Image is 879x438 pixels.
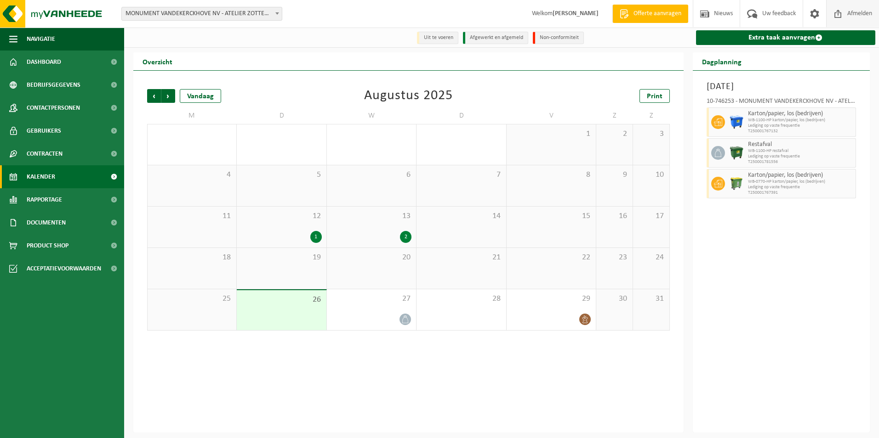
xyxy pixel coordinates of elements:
[152,170,232,180] span: 4
[601,129,628,139] span: 2
[533,32,584,44] li: Non-conformiteit
[696,30,876,45] a: Extra taak aanvragen
[730,115,743,129] img: WB-1100-HPE-BE-01
[237,107,326,124] td: D
[327,107,417,124] td: W
[27,234,68,257] span: Product Shop
[400,231,411,243] div: 2
[27,51,61,73] span: Dashboard
[631,9,684,18] span: Offerte aanvragen
[421,294,501,304] span: 28
[331,211,411,221] span: 13
[601,170,628,180] span: 9
[748,190,854,196] span: T250001767391
[27,165,55,188] span: Kalender
[180,89,221,103] div: Vandaag
[511,294,591,304] span: 29
[417,107,506,124] td: D
[511,129,591,139] span: 1
[511,211,591,221] span: 15
[241,211,321,221] span: 12
[638,170,665,180] span: 10
[27,142,63,165] span: Contracten
[612,5,688,23] a: Offerte aanvragen
[27,188,62,211] span: Rapportage
[748,172,854,179] span: Karton/papier, los (bedrijven)
[638,253,665,263] span: 24
[511,170,591,180] span: 8
[748,179,854,185] span: WB-0770-HP karton/papier, los (bedrijven)
[553,10,599,17] strong: [PERSON_NAME]
[421,170,501,180] span: 7
[331,170,411,180] span: 6
[748,110,854,118] span: Karton/papier, los (bedrijven)
[147,107,237,124] td: M
[122,7,282,20] span: MONUMENT VANDEKERCKHOVE NV - ATELIER ZOTTEGEM - ZOTTEGEM
[638,211,665,221] span: 17
[27,73,80,96] span: Bedrijfsgegevens
[241,295,321,305] span: 26
[638,129,665,139] span: 3
[748,118,854,123] span: WB-1100-HP karton/papier, los (bedrijven)
[27,28,55,51] span: Navigatie
[639,89,670,103] a: Print
[596,107,633,124] td: Z
[27,119,61,142] span: Gebruikers
[647,93,662,100] span: Print
[638,294,665,304] span: 31
[633,107,670,124] td: Z
[152,253,232,263] span: 18
[511,253,591,263] span: 22
[707,80,856,94] h3: [DATE]
[748,123,854,129] span: Lediging op vaste frequentie
[331,253,411,263] span: 20
[730,146,743,160] img: WB-1100-HPE-GN-01
[331,294,411,304] span: 27
[748,159,854,165] span: T250001781556
[241,170,321,180] span: 5
[27,211,66,234] span: Documenten
[601,253,628,263] span: 23
[421,211,501,221] span: 14
[730,177,743,191] img: WB-0770-HPE-GN-50
[133,52,182,70] h2: Overzicht
[707,98,856,107] div: 10-746253 - MONUMENT VANDEKERCKHOVE NV - ATELIER ZOTTEGEM - ZOTTEGEM
[241,253,321,263] span: 19
[601,211,628,221] span: 16
[417,32,458,44] li: Uit te voeren
[748,185,854,190] span: Lediging op vaste frequentie
[364,89,453,103] div: Augustus 2025
[463,32,528,44] li: Afgewerkt en afgemeld
[421,253,501,263] span: 21
[147,89,161,103] span: Vorige
[27,96,80,119] span: Contactpersonen
[748,154,854,159] span: Lediging op vaste frequentie
[310,231,322,243] div: 1
[748,129,854,134] span: T250001767132
[121,7,282,21] span: MONUMENT VANDEKERCKHOVE NV - ATELIER ZOTTEGEM - ZOTTEGEM
[748,148,854,154] span: WB-1100-HP restafval
[601,294,628,304] span: 30
[27,257,101,280] span: Acceptatievoorwaarden
[748,141,854,148] span: Restafval
[693,52,751,70] h2: Dagplanning
[161,89,175,103] span: Volgende
[507,107,596,124] td: V
[152,211,232,221] span: 11
[152,294,232,304] span: 25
